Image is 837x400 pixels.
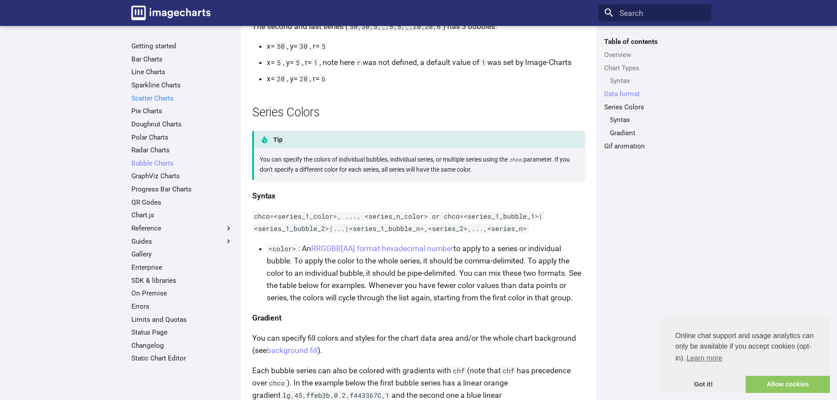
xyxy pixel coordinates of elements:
a: Series Colors [604,103,706,112]
nav: Chart Types [604,76,706,85]
a: Pie Charts [131,107,233,115]
li: x= , y= , r= [267,40,585,52]
input: Search [598,4,711,22]
li: : An to apply to a series or individual bubble. To apply the color to the whole series, it should... [267,242,585,304]
img: logo [131,6,210,20]
a: Line Charts [131,68,233,76]
span: Online chat support and usage analytics can only be available if you accept cookies (opt-in). [675,331,816,365]
label: Reference [131,224,233,233]
a: Syntax [610,76,706,85]
a: Bar Charts [131,55,233,64]
code: chco=<series_1_color>, ..., <series_n_color> or chco=<series_1_bubble_1>|<series_1_bubble_2>|...|... [252,212,545,233]
code: chco [508,156,523,163]
code: 6 [320,74,328,83]
a: learn more about cookies [685,352,724,365]
a: Static Chart Editor [131,354,233,363]
a: SDK & libraries [131,276,233,285]
code: 20 [298,74,310,83]
a: RRGGBB[AA] format hexadecimal number [311,244,453,253]
a: Syntax [610,115,706,124]
h4: Gradient [252,312,585,324]
code: 30 [298,42,310,50]
a: Image-Charts documentation [127,2,214,24]
a: Errors [131,302,233,311]
a: background fill [267,346,318,355]
div: cookieconsent [661,317,830,393]
p: You can specify fill colors and styles for the chart data area and/or the whole chart background ... [252,332,585,357]
code: 5 [294,58,302,67]
code: 1 [312,58,320,67]
a: allow cookies [746,376,830,393]
li: x= , y= , r= , note here was not defined, a default value of was set by Image-Charts [267,56,585,68]
label: Guides [131,237,233,246]
a: Gallery [131,250,233,259]
a: On Premise [131,289,233,298]
a: QR Codes [131,198,233,207]
a: dismiss cookie message [661,376,746,393]
p: Tip [252,131,585,148]
code: chf [501,366,517,375]
a: Status Page [131,328,233,337]
a: Overview [604,50,706,59]
code: 5 [320,42,328,50]
code: <color> [267,244,298,253]
a: Gradient [610,129,706,137]
a: Changelog [131,341,233,350]
nav: Table of contents [598,37,711,150]
a: Radar Charts [131,146,233,155]
h4: Syntax [252,190,585,202]
a: Getting started [131,42,233,50]
a: Progress Bar Charts [131,185,233,194]
a: Data format [604,90,706,98]
a: Sparkline Charts [131,81,233,90]
code: r [355,58,362,67]
a: Doughnut Charts [131,120,233,129]
a: GraphViz Charts [131,172,233,180]
a: Chart Types [604,64,706,72]
a: Enterprise [131,263,233,272]
a: Gif animation [604,142,706,151]
code: 1 [479,58,487,67]
p: The second and last series ( ) has 3 bubbles: [252,20,585,32]
li: x= , y= , r= [267,72,585,85]
a: Bubble Charts [131,159,233,168]
label: Table of contents [598,37,711,46]
code: 50 [275,42,287,50]
code: 50,30,5,_,5,5,_,20,20,6 [348,22,443,31]
code: 5 [275,58,283,67]
a: Scatter Charts [131,94,233,103]
code: chf [451,366,467,375]
code: lg,45,ffeb3b,0.2,f443367C,1 [281,391,391,400]
code: chco [267,378,287,387]
p: You can specify the colors of individual bubbles, individual series, or multiple series using the... [260,155,579,174]
nav: Series Colors [604,115,706,137]
h2: Series Colors [252,104,585,121]
code: 20 [275,74,287,83]
a: Limits and Quotas [131,315,233,324]
a: Polar Charts [131,133,233,142]
a: Chart.js [131,211,233,220]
